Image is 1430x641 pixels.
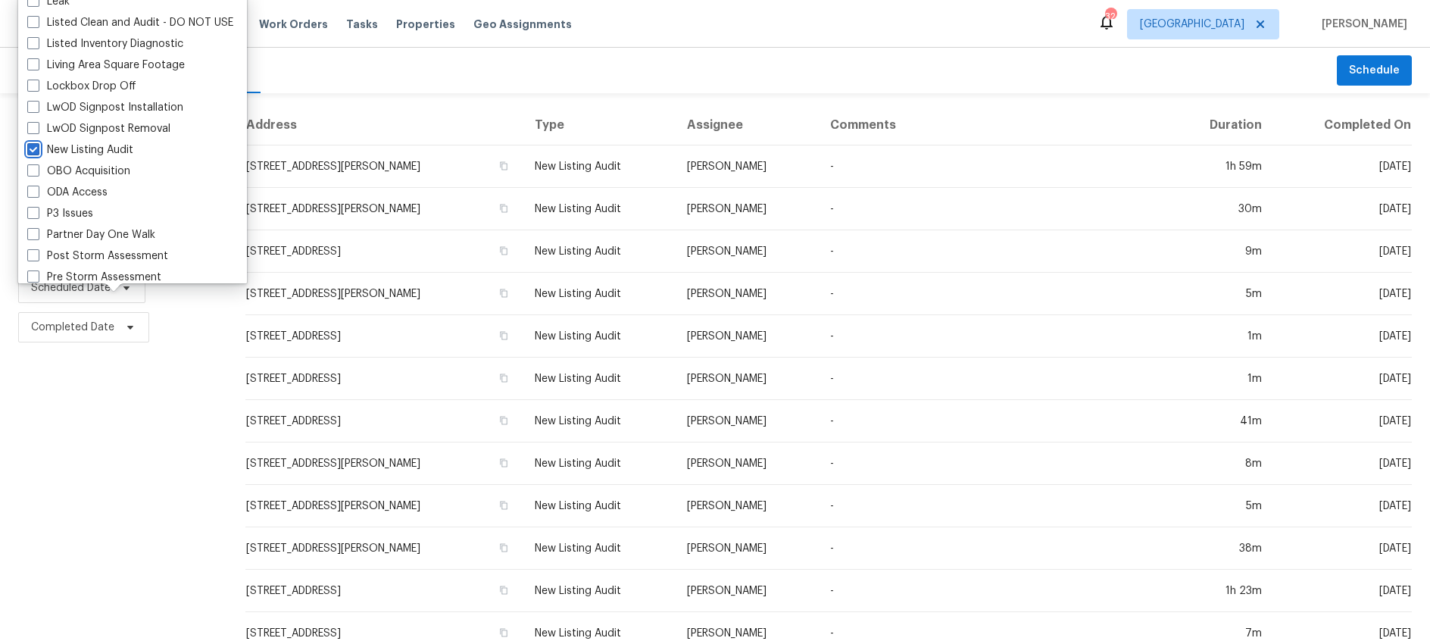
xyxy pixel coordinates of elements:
button: Copy Address [497,414,510,427]
td: - [818,230,1168,273]
button: Copy Address [497,371,510,385]
td: - [818,400,1168,442]
label: LwOD Signpost Removal [27,121,170,136]
span: Geo Assignments [473,17,572,32]
td: [STREET_ADDRESS] [245,570,523,612]
span: Scheduled Date [31,280,111,295]
label: P3 Issues [27,206,93,221]
th: Type [523,105,676,145]
td: - [818,570,1168,612]
span: Schedule [1349,61,1400,80]
td: [STREET_ADDRESS][PERSON_NAME] [245,485,523,527]
td: [STREET_ADDRESS] [245,315,523,358]
td: New Listing Audit [523,358,676,400]
button: Copy Address [497,456,510,470]
span: Properties [396,17,455,32]
span: [GEOGRAPHIC_DATA] [1140,17,1244,32]
span: [PERSON_NAME] [1316,17,1407,32]
td: 5m [1168,273,1273,315]
button: Copy Address [497,541,510,555]
td: New Listing Audit [523,273,676,315]
td: 5m [1168,485,1273,527]
td: [PERSON_NAME] [675,230,818,273]
td: 1m [1168,315,1273,358]
label: Living Area Square Footage [27,58,185,73]
label: New Listing Audit [27,142,133,158]
label: Pre Storm Assessment [27,270,161,285]
button: Copy Address [497,159,510,173]
td: 8m [1168,442,1273,485]
th: Assignee [675,105,818,145]
th: Completed On [1274,105,1412,145]
th: Duration [1168,105,1273,145]
td: [PERSON_NAME] [675,442,818,485]
td: [PERSON_NAME] [675,485,818,527]
td: [DATE] [1274,230,1412,273]
span: Tasks [346,19,378,30]
button: Copy Address [497,286,510,300]
td: [PERSON_NAME] [675,315,818,358]
button: Copy Address [497,329,510,342]
td: New Listing Audit [523,145,676,188]
td: 1m [1168,358,1273,400]
td: [DATE] [1274,145,1412,188]
td: [PERSON_NAME] [675,273,818,315]
td: 1h 59m [1168,145,1273,188]
td: [STREET_ADDRESS] [245,230,523,273]
td: 1h 23m [1168,570,1273,612]
button: Copy Address [497,499,510,512]
td: [DATE] [1274,358,1412,400]
button: Copy Address [497,202,510,215]
span: Work Orders [259,17,328,32]
td: New Listing Audit [523,485,676,527]
label: Lockbox Drop Off [27,79,136,94]
td: - [818,527,1168,570]
td: [PERSON_NAME] [675,358,818,400]
td: [STREET_ADDRESS][PERSON_NAME] [245,145,523,188]
button: Copy Address [497,244,510,258]
td: New Listing Audit [523,230,676,273]
td: New Listing Audit [523,315,676,358]
td: [STREET_ADDRESS][PERSON_NAME] [245,527,523,570]
td: [DATE] [1274,442,1412,485]
td: New Listing Audit [523,400,676,442]
td: [DATE] [1274,527,1412,570]
label: Post Storm Assessment [27,249,168,264]
td: [STREET_ADDRESS] [245,358,523,400]
th: Address [245,105,523,145]
label: OBO Acquisition [27,164,130,179]
td: [PERSON_NAME] [675,145,818,188]
td: [DATE] [1274,315,1412,358]
label: Partner Day One Walk [27,227,155,242]
td: [STREET_ADDRESS][PERSON_NAME] [245,188,523,230]
td: 38m [1168,527,1273,570]
td: [PERSON_NAME] [675,188,818,230]
label: LwOD Signpost Installation [27,100,183,115]
button: Schedule [1337,55,1412,86]
td: - [818,188,1168,230]
td: [PERSON_NAME] [675,400,818,442]
td: New Listing Audit [523,527,676,570]
td: [STREET_ADDRESS][PERSON_NAME] [245,273,523,315]
td: [PERSON_NAME] [675,570,818,612]
td: New Listing Audit [523,570,676,612]
td: 41m [1168,400,1273,442]
td: [STREET_ADDRESS][PERSON_NAME] [245,442,523,485]
label: ODA Access [27,185,108,200]
td: [DATE] [1274,273,1412,315]
td: - [818,273,1168,315]
button: Copy Address [497,626,510,639]
td: [DATE] [1274,485,1412,527]
button: Copy Address [497,583,510,597]
span: Completed Date [31,320,114,335]
td: - [818,145,1168,188]
div: 32 [1105,9,1116,24]
td: [DATE] [1274,570,1412,612]
td: [DATE] [1274,188,1412,230]
th: Comments [818,105,1168,145]
td: New Listing Audit [523,442,676,485]
td: 9m [1168,230,1273,273]
label: Listed Inventory Diagnostic [27,36,183,52]
label: Listed Clean and Audit - DO NOT USE [27,15,233,30]
td: - [818,358,1168,400]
